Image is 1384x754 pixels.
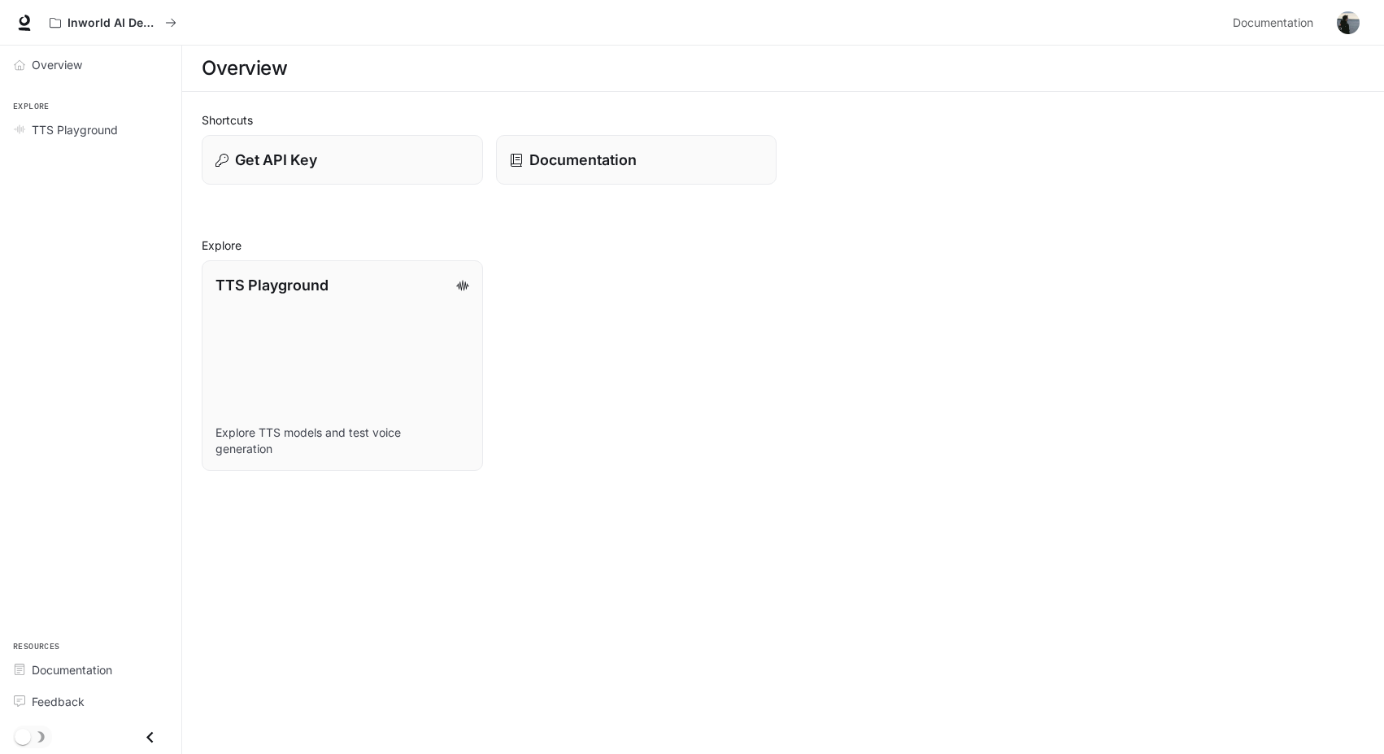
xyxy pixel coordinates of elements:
[202,237,1364,254] h2: Explore
[529,149,637,171] p: Documentation
[202,52,287,85] h1: Overview
[7,687,175,716] a: Feedback
[202,260,483,471] a: TTS PlaygroundExplore TTS models and test voice generation
[202,111,1364,129] h2: Shortcuts
[42,7,184,39] button: All workspaces
[32,693,85,710] span: Feedback
[7,656,175,684] a: Documentation
[1332,7,1364,39] button: User avatar
[202,135,483,185] button: Get API Key
[1226,7,1325,39] a: Documentation
[15,727,31,745] span: Dark mode toggle
[7,50,175,79] a: Overview
[132,721,168,754] button: Close drawer
[32,121,118,138] span: TTS Playground
[67,16,159,30] p: Inworld AI Demos
[215,425,469,457] p: Explore TTS models and test voice generation
[32,661,112,678] span: Documentation
[1233,13,1313,33] span: Documentation
[7,115,175,144] a: TTS Playground
[496,135,777,185] a: Documentation
[32,56,82,73] span: Overview
[235,149,317,171] p: Get API Key
[215,274,329,296] p: TTS Playground
[1337,11,1360,34] img: User avatar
